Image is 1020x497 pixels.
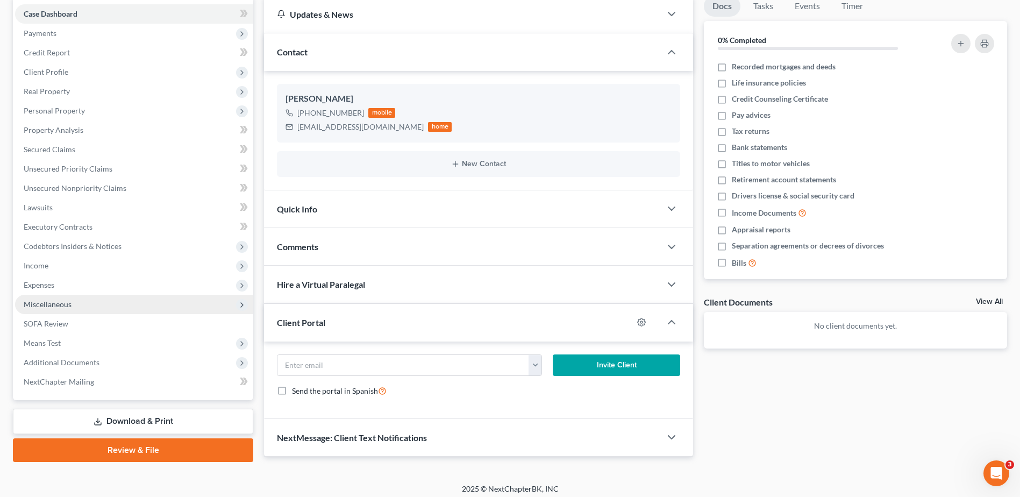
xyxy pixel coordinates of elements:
[24,183,126,193] span: Unsecured Nonpriority Claims
[732,208,796,218] span: Income Documents
[732,158,810,169] span: Titles to motor vehicles
[24,29,56,38] span: Payments
[286,93,672,105] div: [PERSON_NAME]
[983,460,1009,486] iframe: Intercom live chat
[24,261,48,270] span: Income
[15,120,253,140] a: Property Analysis
[15,4,253,24] a: Case Dashboard
[553,354,680,376] button: Invite Client
[24,242,122,251] span: Codebtors Insiders & Notices
[277,432,427,443] span: NextMessage: Client Text Notifications
[24,203,53,212] span: Lawsuits
[24,106,85,115] span: Personal Property
[718,35,766,45] strong: 0% Completed
[15,179,253,198] a: Unsecured Nonpriority Claims
[24,67,68,76] span: Client Profile
[732,142,787,153] span: Bank statements
[277,317,325,328] span: Client Portal
[712,321,998,331] p: No client documents yet.
[15,314,253,333] a: SOFA Review
[15,198,253,217] a: Lawsuits
[732,126,769,137] span: Tax returns
[24,164,112,173] span: Unsecured Priority Claims
[277,279,365,289] span: Hire a Virtual Paralegal
[24,300,72,309] span: Miscellaneous
[24,222,92,231] span: Executory Contracts
[15,43,253,62] a: Credit Report
[277,242,318,252] span: Comments
[277,9,648,20] div: Updates & News
[13,409,253,434] a: Download & Print
[24,125,83,134] span: Property Analysis
[732,94,828,104] span: Credit Counseling Certificate
[704,296,773,308] div: Client Documents
[15,372,253,392] a: NextChapter Mailing
[732,240,884,251] span: Separation agreements or decrees of divorces
[297,122,424,132] div: [EMAIL_ADDRESS][DOMAIN_NAME]
[732,258,746,268] span: Bills
[732,77,806,88] span: Life insurance policies
[24,48,70,57] span: Credit Report
[732,174,836,185] span: Retirement account statements
[15,159,253,179] a: Unsecured Priority Claims
[277,355,529,375] input: Enter email
[732,110,771,120] span: Pay advices
[24,358,99,367] span: Additional Documents
[24,9,77,18] span: Case Dashboard
[1005,460,1014,469] span: 3
[24,319,68,328] span: SOFA Review
[24,87,70,96] span: Real Property
[732,190,854,201] span: Drivers license & social security card
[976,298,1003,306] a: View All
[24,145,75,154] span: Secured Claims
[297,108,364,118] div: [PHONE_NUMBER]
[15,217,253,237] a: Executory Contracts
[24,377,94,386] span: NextChapter Mailing
[15,140,253,159] a: Secured Claims
[24,338,61,347] span: Means Test
[24,280,54,289] span: Expenses
[292,386,378,395] span: Send the portal in Spanish
[277,47,308,57] span: Contact
[368,108,395,118] div: mobile
[732,61,836,72] span: Recorded mortgages and deeds
[428,122,452,132] div: home
[732,224,790,235] span: Appraisal reports
[277,204,317,214] span: Quick Info
[286,160,672,168] button: New Contact
[13,438,253,462] a: Review & File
